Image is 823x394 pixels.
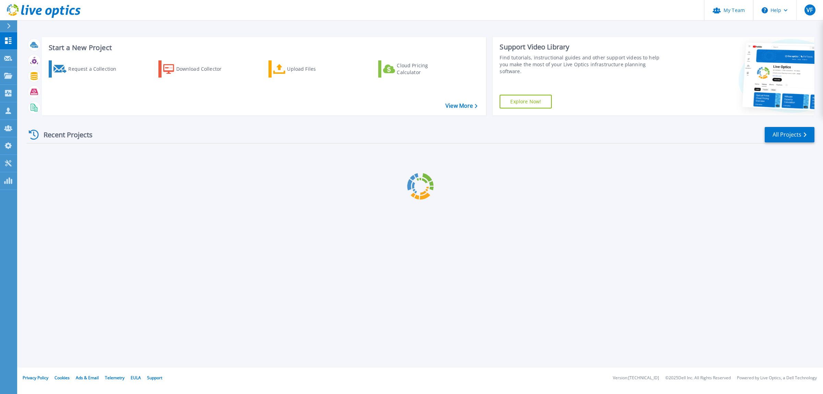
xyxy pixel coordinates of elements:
a: Telemetry [105,375,124,381]
a: Privacy Policy [23,375,48,381]
a: Cloud Pricing Calculator [378,60,455,78]
a: View More [445,103,477,109]
div: Support Video Library [500,43,665,51]
a: Cookies [55,375,70,381]
div: Cloud Pricing Calculator [397,62,452,76]
div: Recent Projects [26,126,102,143]
li: Version: [TECHNICAL_ID] [613,376,659,380]
a: EULA [131,375,141,381]
a: Upload Files [269,60,345,78]
li: Powered by Live Optics, a Dell Technology [737,376,817,380]
div: Upload Files [287,62,342,76]
h3: Start a New Project [49,44,477,51]
a: Request a Collection [49,60,125,78]
a: Download Collector [158,60,235,78]
div: Request a Collection [68,62,123,76]
li: © 2025 Dell Inc. All Rights Reserved [665,376,731,380]
div: Download Collector [176,62,231,76]
a: Ads & Email [76,375,99,381]
a: Explore Now! [500,95,552,108]
span: VF [807,7,813,13]
div: Find tutorials, instructional guides and other support videos to help you make the most of your L... [500,54,665,75]
a: All Projects [765,127,814,142]
a: Support [147,375,162,381]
